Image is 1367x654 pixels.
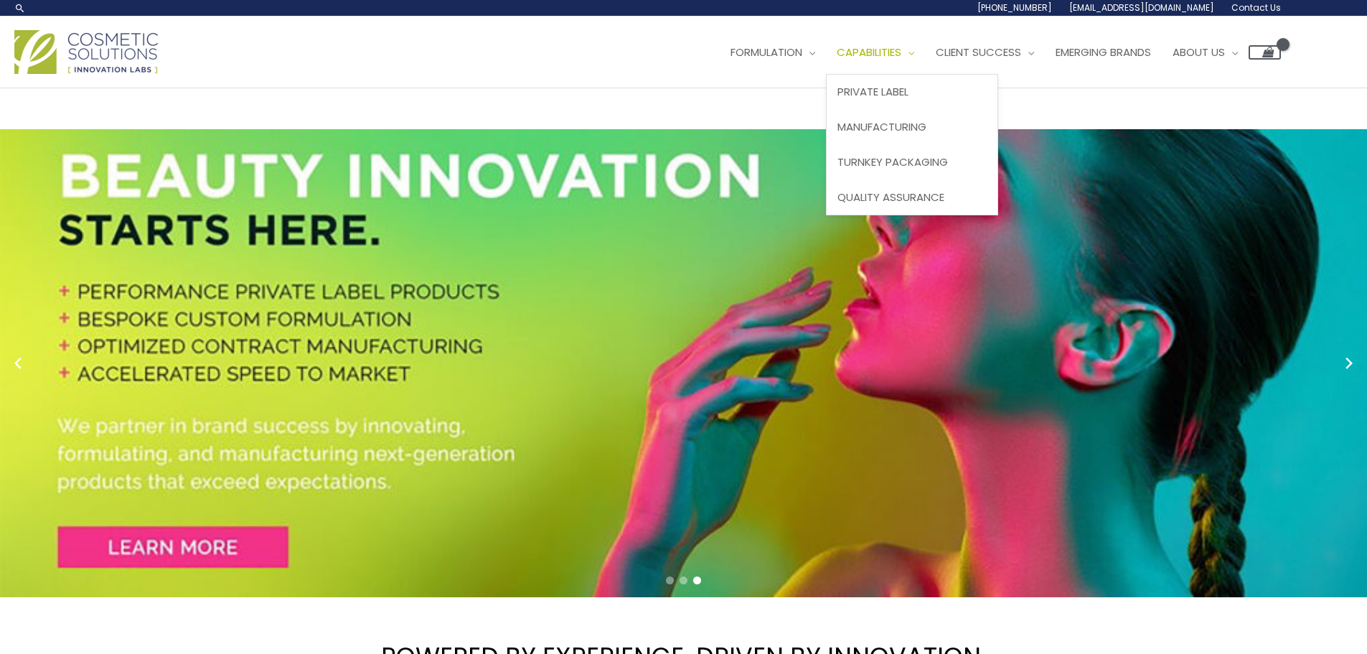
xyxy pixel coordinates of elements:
[827,144,997,179] a: Turnkey Packaging
[14,2,26,14] a: Search icon link
[837,84,908,99] span: Private Label
[1056,45,1151,60] span: Emerging Brands
[925,31,1045,74] a: Client Success
[709,31,1281,74] nav: Site Navigation
[1173,45,1225,60] span: About Us
[837,154,948,169] span: Turnkey Packaging
[1249,45,1281,60] a: View Shopping Cart, empty
[1069,1,1214,14] span: [EMAIL_ADDRESS][DOMAIN_NAME]
[1231,1,1281,14] span: Contact Us
[720,31,826,74] a: Formulation
[936,45,1021,60] span: Client Success
[14,30,158,74] img: Cosmetic Solutions Logo
[837,119,926,134] span: Manufacturing
[827,75,997,110] a: Private Label
[7,352,29,374] button: Previous slide
[827,110,997,145] a: Manufacturing
[827,179,997,215] a: Quality Assurance
[1338,352,1360,374] button: Next slide
[837,190,944,205] span: Quality Assurance
[837,45,901,60] span: Capabilities
[1162,31,1249,74] a: About Us
[666,576,674,584] span: Go to slide 1
[680,576,687,584] span: Go to slide 2
[977,1,1052,14] span: [PHONE_NUMBER]
[826,31,925,74] a: Capabilities
[731,45,802,60] span: Formulation
[693,576,701,584] span: Go to slide 3
[1045,31,1162,74] a: Emerging Brands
